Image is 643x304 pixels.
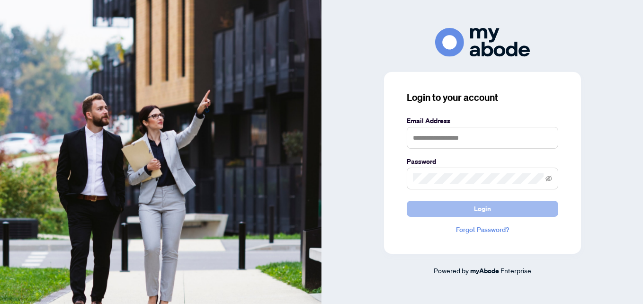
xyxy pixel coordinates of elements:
span: Login [474,201,491,216]
a: myAbode [470,266,499,276]
label: Email Address [407,116,558,126]
span: eye-invisible [545,175,552,182]
img: ma-logo [435,28,530,57]
span: Powered by [434,266,469,275]
h3: Login to your account [407,91,558,104]
span: Enterprise [500,266,531,275]
label: Password [407,156,558,167]
a: Forgot Password? [407,224,558,235]
button: Login [407,201,558,217]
